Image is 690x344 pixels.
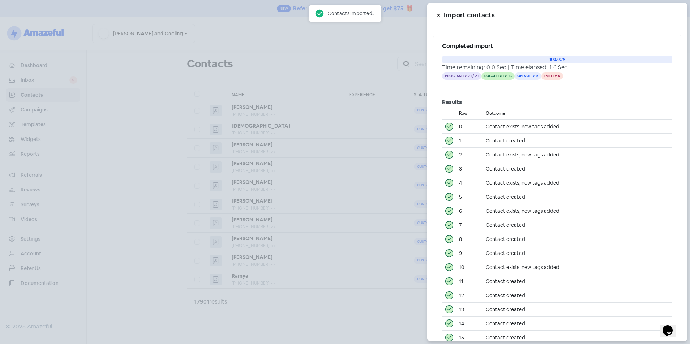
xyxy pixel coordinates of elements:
td: 3 [456,162,483,176]
td: 6 [456,204,483,218]
td: Contact exists, new tags added [483,204,672,218]
td: Contact created [483,246,672,260]
td: Contact created [483,232,672,246]
td: 8 [456,232,483,246]
td: Contact exists, new tags added [483,120,672,134]
td: 13 [456,303,483,317]
td: 5 [456,190,483,204]
td: Contact created [483,274,672,288]
h5: Import contacts [444,10,681,21]
td: 9 [456,246,483,260]
th: Row [456,107,483,120]
td: Contact created [483,317,672,331]
td: Contact exists, new tags added [483,260,672,274]
td: 12 [456,288,483,303]
td: 4 [456,176,483,190]
iframe: chat widget [660,315,683,337]
span: Processed: 21 / 21 [442,72,481,80]
td: 10 [456,260,483,274]
td: 7 [456,218,483,232]
div: Time remaining: 0.0 Sec | Time elapsed: 1.6 Sec [442,63,672,72]
td: 0 [456,120,483,134]
td: Contact exists, new tags added [483,148,672,162]
span: Completed import [442,42,493,50]
div: 100.00% [442,56,672,63]
td: Contact exists, new tags added [483,176,672,190]
td: 2 [456,148,483,162]
span: Failed: 5 [541,72,563,80]
td: Contact created [483,218,672,232]
td: Contact created [483,162,672,176]
td: Contact created [483,288,672,303]
span: Succeeded: 16 [481,72,515,80]
td: Contact created [483,134,672,148]
span: Updated: 5 [515,72,541,80]
td: 1 [456,134,483,148]
b: Results [442,98,462,106]
th: Outcome [483,107,672,120]
div: Contacts imported. [328,9,374,17]
td: Contact created [483,190,672,204]
td: 14 [456,317,483,331]
td: 11 [456,274,483,288]
td: Contact created [483,303,672,317]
